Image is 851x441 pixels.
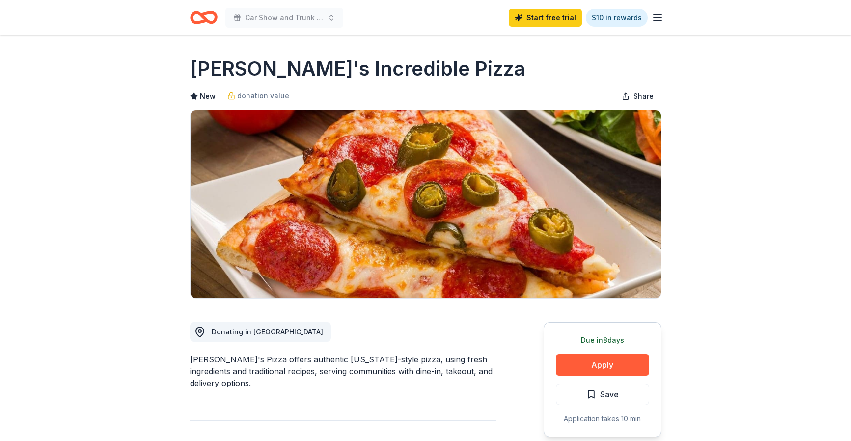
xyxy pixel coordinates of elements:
span: Donating in [GEOGRAPHIC_DATA] [212,328,323,336]
a: Start free trial [509,9,582,27]
img: Image for John's Incredible Pizza [191,110,661,298]
span: Save [600,388,619,401]
span: Share [633,90,654,102]
div: Due in 8 days [556,334,649,346]
div: Application takes 10 min [556,413,649,425]
span: Car Show and Trunk or Treat Family Zone [245,12,324,24]
button: Save [556,384,649,405]
a: $10 in rewards [586,9,648,27]
a: Home [190,6,218,29]
h1: [PERSON_NAME]'s Incredible Pizza [190,55,525,83]
div: [PERSON_NAME]'s Pizza offers authentic [US_STATE]-style pizza, using fresh ingredients and tradit... [190,354,496,389]
button: Share [614,86,661,106]
button: Apply [556,354,649,376]
button: Car Show and Trunk or Treat Family Zone [225,8,343,28]
span: donation value [237,90,289,102]
span: New [200,90,216,102]
a: donation value [227,90,289,102]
